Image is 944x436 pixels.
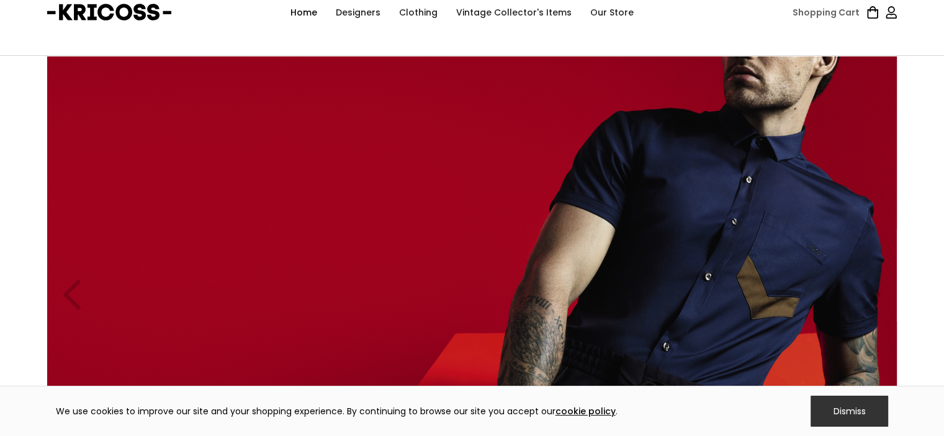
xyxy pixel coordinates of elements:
div: We use cookies to improve our site and your shopping experience. By continuing to browse our site... [56,405,618,417]
a: cookie policy [555,405,616,417]
div: Shopping Cart [793,6,860,19]
div: Dismiss [811,396,888,427]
